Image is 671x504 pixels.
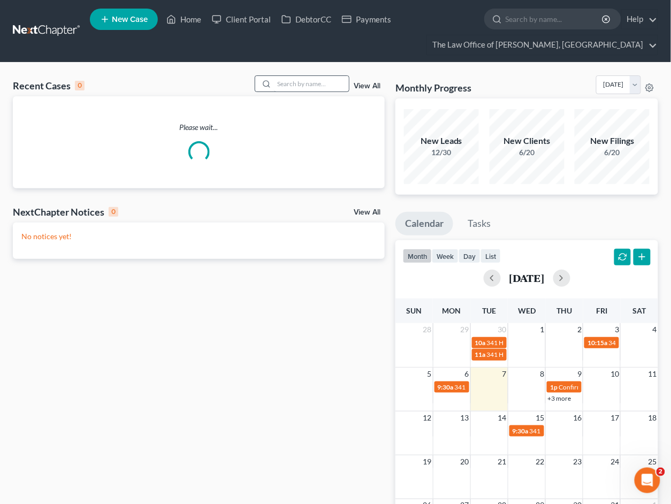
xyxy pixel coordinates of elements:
[518,306,536,315] span: Wed
[427,35,658,55] a: The Law Office of [PERSON_NAME], [GEOGRAPHIC_DATA]
[535,455,545,468] span: 22
[460,455,470,468] span: 20
[647,411,658,424] span: 18
[13,79,85,92] div: Recent Cases
[513,427,529,435] span: 9:30a
[464,368,470,380] span: 6
[497,455,508,468] span: 21
[490,147,565,158] div: 6/20
[576,368,583,380] span: 9
[438,383,454,391] span: 9:30a
[501,368,508,380] span: 7
[609,411,620,424] span: 17
[161,10,207,29] a: Home
[490,135,565,147] div: New Clients
[443,306,461,315] span: Mon
[407,306,422,315] span: Sun
[487,339,583,347] span: 341 Hearing for [PERSON_NAME]
[395,212,453,235] a: Calendar
[475,339,486,347] span: 10a
[112,16,148,24] span: New Case
[576,323,583,336] span: 2
[635,468,660,493] iframe: Intercom live chat
[647,368,658,380] span: 11
[652,323,658,336] span: 4
[404,135,479,147] div: New Leads
[497,323,508,336] span: 30
[497,411,508,424] span: 14
[487,350,639,358] span: 341 Hearing for [PERSON_NAME] & [PERSON_NAME]
[354,209,380,216] a: View All
[530,427,626,435] span: 341 Hearing for [PERSON_NAME]
[539,368,545,380] span: 8
[337,10,396,29] a: Payments
[622,10,658,29] a: Help
[75,81,85,90] div: 0
[547,394,571,402] a: +3 more
[535,411,545,424] span: 15
[426,368,433,380] span: 5
[556,306,572,315] span: Thu
[509,272,545,284] h2: [DATE]
[572,411,583,424] span: 16
[550,383,558,391] span: 1p
[458,212,500,235] a: Tasks
[459,249,481,263] button: day
[422,455,433,468] span: 19
[575,147,650,158] div: 6/20
[109,207,118,217] div: 0
[276,10,337,29] a: DebtorCC
[422,323,433,336] span: 28
[455,383,615,391] span: 341 Hearing for [PERSON_NAME][GEOGRAPHIC_DATA]
[354,82,380,90] a: View All
[13,122,385,133] p: Please wait...
[21,231,376,242] p: No notices yet!
[460,411,470,424] span: 13
[207,10,276,29] a: Client Portal
[274,76,349,91] input: Search by name...
[588,339,607,347] span: 10:15a
[422,411,433,424] span: 12
[596,306,607,315] span: Fri
[632,306,646,315] span: Sat
[460,323,470,336] span: 29
[395,81,471,94] h3: Monthly Progress
[572,455,583,468] span: 23
[647,455,658,468] span: 25
[614,323,620,336] span: 3
[432,249,459,263] button: week
[539,323,545,336] span: 1
[475,350,486,358] span: 11a
[404,147,479,158] div: 12/30
[482,306,496,315] span: Tue
[13,205,118,218] div: NextChapter Notices
[609,368,620,380] span: 10
[657,468,665,476] span: 2
[506,9,604,29] input: Search by name...
[575,135,650,147] div: New Filings
[609,455,620,468] span: 24
[403,249,432,263] button: month
[481,249,501,263] button: list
